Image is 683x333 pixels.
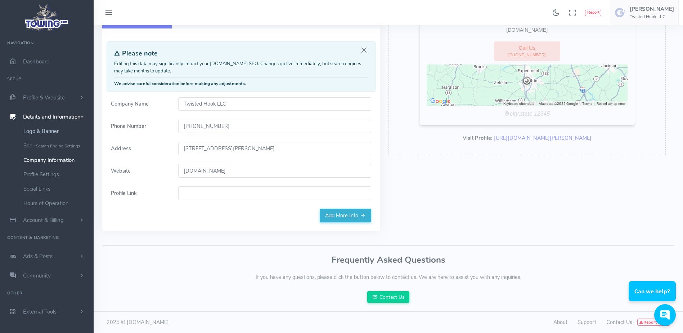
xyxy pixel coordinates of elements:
[23,272,51,279] span: Community
[102,319,388,327] div: 2025 © [DOMAIN_NAME]
[178,142,371,156] input: Enter a location
[597,102,625,106] a: Report a map error
[23,2,71,33] img: logo
[114,61,368,75] p: Editing this data may significantly impact your [DOMAIN_NAME] SEO. Changes go live immediately, b...
[494,134,592,142] a: [URL][DOMAIN_NAME][PERSON_NAME]
[428,97,452,106] a: Open this area in Google Maps (opens a new window)
[18,138,94,153] a: Seo -Search Engine Settings
[428,97,452,106] img: Google
[606,319,632,326] a: Contact Us
[114,81,368,86] h6: We advise careful consideration before making any adjustments.
[18,124,94,138] a: Logo & Banner
[463,134,493,142] b: Visit Profile:
[534,111,550,117] i: 12345
[107,164,174,178] label: Website
[360,46,368,54] button: Close
[23,217,64,224] span: Account & Billing
[107,120,174,133] label: Phone Number
[615,7,626,18] img: user-image
[623,261,683,333] iframe: Conversations
[18,196,94,210] a: Hours of Operation
[23,58,50,65] span: Dashboard
[23,114,81,121] span: Details and Information
[36,143,80,149] small: Search Engine Settings
[114,50,368,57] h4: Please note
[503,101,534,106] button: Keyboard shortcuts
[23,308,57,315] span: External Tools
[107,186,174,200] label: Profile Link
[427,110,628,118] div: ,
[630,6,674,12] h5: [PERSON_NAME]
[510,111,518,117] i: city
[582,102,592,106] a: Terms (opens in new tab)
[107,142,174,156] label: Address
[23,253,53,260] span: Ads & Posts
[578,319,596,326] a: Support
[18,182,94,196] a: Social Links
[630,14,674,19] h6: Twisted Hook LLC
[520,111,532,117] i: state
[427,26,628,34] div: [DOMAIN_NAME]
[320,209,371,222] a: Add More Info
[18,153,94,167] a: Company Information
[539,102,578,106] span: Map data ©2025 Google
[585,10,601,16] button: Report
[102,274,674,281] p: If you have any questions, please click the button below to contact us. We are here to assist you...
[508,52,546,58] span: [PHONE_NUMBER]
[494,41,560,61] a: Call Us[PHONE_NUMBER]
[23,94,65,101] span: Profile & Website
[553,319,567,326] a: About
[18,167,94,182] a: Profile Settings
[102,255,674,265] h3: Frequently Asked Questions
[367,291,410,303] a: Contact Us
[107,97,174,111] label: Company Name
